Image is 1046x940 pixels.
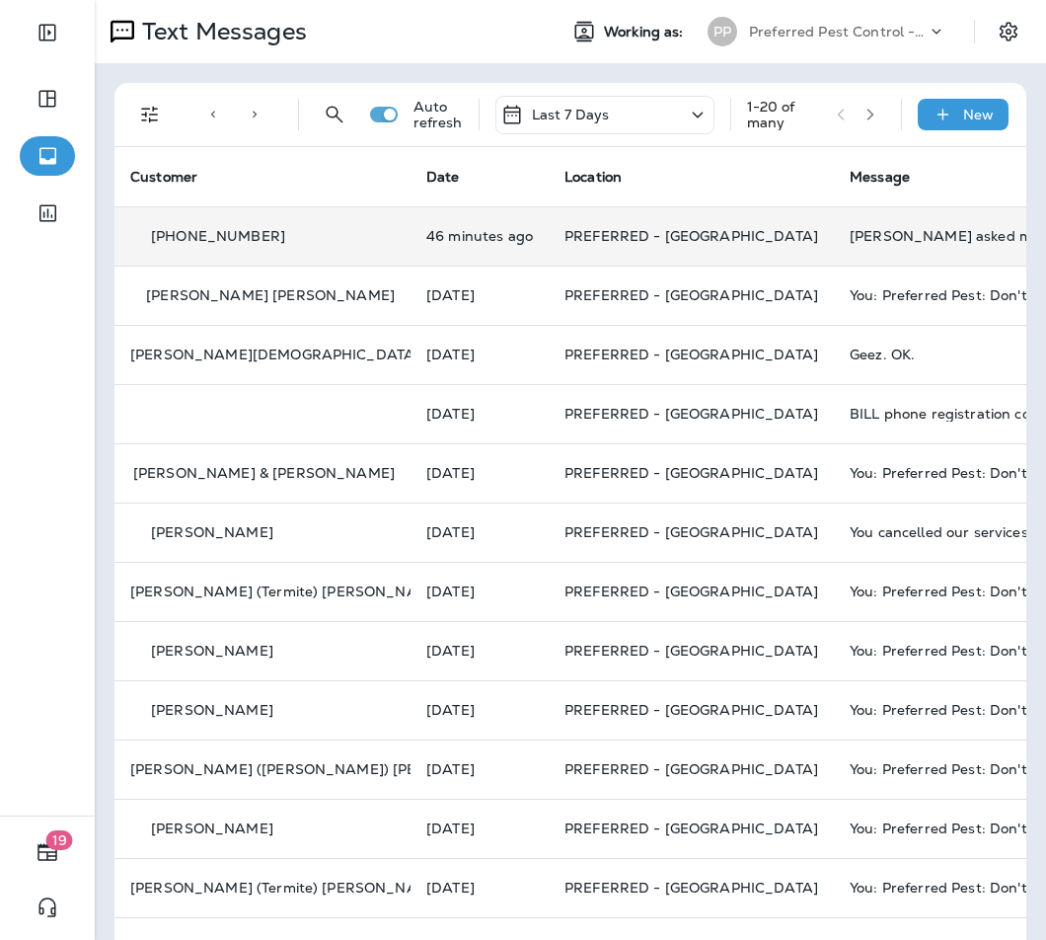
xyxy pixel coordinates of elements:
[426,761,533,777] p: Sep 19, 2025 12:22 AM
[426,880,533,896] p: Sep 18, 2025 11:37 PM
[426,347,533,362] p: Sep 19, 2025 08:24 AM
[850,168,910,186] span: Message
[133,465,395,481] p: [PERSON_NAME] & [PERSON_NAME]
[708,17,737,46] div: PP
[991,14,1026,49] button: Settings
[564,286,818,304] span: PREFERRED - [GEOGRAPHIC_DATA]
[151,524,273,540] p: [PERSON_NAME]
[564,346,818,363] span: PREFERRED - [GEOGRAPHIC_DATA]
[564,760,818,778] span: PREFERRED - [GEOGRAPHIC_DATA]
[426,287,533,303] p: Sep 20, 2025 08:22 PM
[20,13,75,52] button: Expand Sidebar
[20,832,75,872] button: 19
[130,347,419,362] p: [PERSON_NAME][DEMOGRAPHIC_DATA]
[564,523,818,541] span: PREFERRED - [GEOGRAPHIC_DATA]
[564,227,818,245] span: PREFERRED - [GEOGRAPHIC_DATA]
[151,821,273,836] p: [PERSON_NAME]
[426,465,533,481] p: Sep 19, 2025 07:04 AM
[564,879,818,897] span: PREFERRED - [GEOGRAPHIC_DATA]
[426,643,533,659] p: Sep 19, 2025 12:46 AM
[564,464,818,482] span: PREFERRED - [GEOGRAPHIC_DATA]
[146,287,395,303] p: [PERSON_NAME] [PERSON_NAME]
[426,406,533,422] p: Sep 19, 2025 07:58 AM
[426,524,533,540] p: Sep 19, 2025 06:37 AM
[747,99,821,130] div: 1 - 20 of many
[426,821,533,836] p: Sep 19, 2025 12:13 AM
[564,405,818,423] span: PREFERRED - [GEOGRAPHIC_DATA]
[426,584,533,599] p: Sep 19, 2025 05:40 AM
[130,168,197,186] span: Customer
[46,830,73,850] span: 19
[564,701,818,719] span: PREFERRED - [GEOGRAPHIC_DATA]
[426,702,533,718] p: Sep 19, 2025 12:43 AM
[564,820,818,837] span: PREFERRED - [GEOGRAPHIC_DATA]
[564,583,818,600] span: PREFERRED - [GEOGRAPHIC_DATA]
[532,107,610,122] p: Last 7 Days
[426,168,460,186] span: Date
[413,99,463,130] p: Auto refresh
[130,95,170,134] button: Filters
[315,95,354,134] button: Search Messages
[130,584,444,599] p: [PERSON_NAME] (Termite) [PERSON_NAME]
[151,228,285,244] p: [PHONE_NUMBER]
[604,24,688,40] span: Working as:
[151,643,273,659] p: [PERSON_NAME]
[426,228,533,244] p: Sep 22, 2025 09:44 AM
[963,107,994,122] p: New
[564,642,818,660] span: PREFERRED - [GEOGRAPHIC_DATA]
[749,24,927,39] p: Preferred Pest Control - Palmetto
[134,17,307,46] p: Text Messages
[130,761,515,777] p: [PERSON_NAME] ([PERSON_NAME]) [PERSON_NAME]
[151,702,273,718] p: [PERSON_NAME]
[130,880,444,896] p: [PERSON_NAME] (Termite) [PERSON_NAME]
[564,168,622,186] span: Location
